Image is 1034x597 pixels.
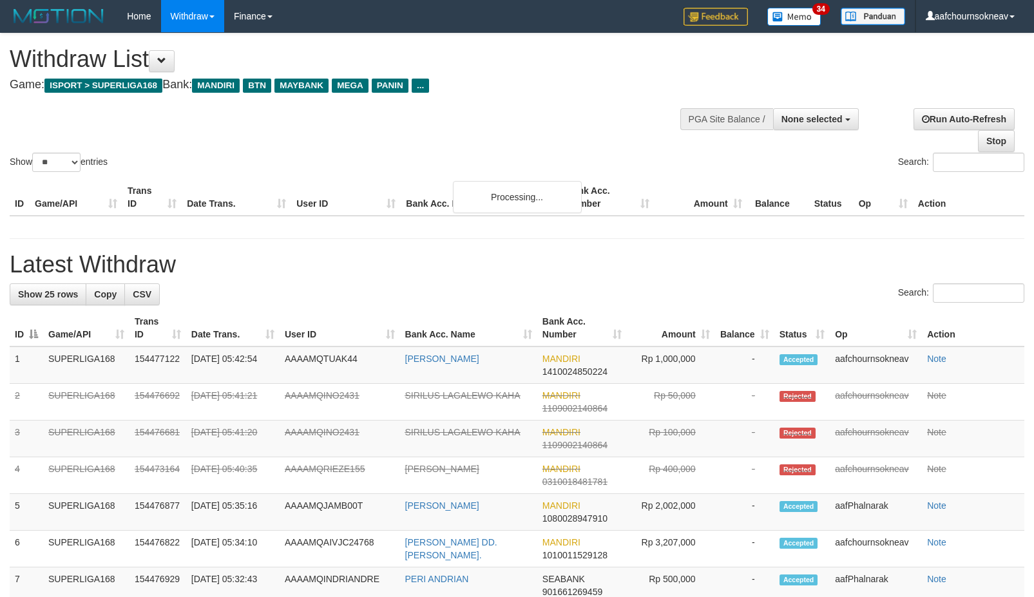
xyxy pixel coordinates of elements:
[627,384,714,421] td: Rp 50,000
[542,550,608,560] span: Copy 1010011529128 to clipboard
[280,531,400,567] td: AAAAMQAIVJC24768
[780,464,816,475] span: Rejected
[927,537,946,547] a: Note
[780,501,818,512] span: Accepted
[186,384,280,421] td: [DATE] 05:41:21
[280,384,400,421] td: AAAAMQINO2431
[542,354,580,364] span: MANDIRI
[773,108,859,130] button: None selected
[830,384,922,421] td: aafchournsokneav
[280,310,400,346] th: User ID: activate to sort column ascending
[10,252,1024,278] h1: Latest Withdraw
[10,6,108,26] img: MOTION_logo.png
[542,537,580,547] span: MANDIRI
[129,457,186,494] td: 154473164
[927,354,946,364] a: Note
[898,283,1024,303] label: Search:
[655,179,747,216] th: Amount
[332,79,369,93] span: MEGA
[32,153,81,172] select: Showentries
[274,79,329,93] span: MAYBANK
[280,421,400,457] td: AAAAMQINO2431
[10,421,43,457] td: 3
[927,464,946,474] a: Note
[684,8,748,26] img: Feedback.jpg
[453,181,582,213] div: Processing...
[780,538,818,549] span: Accepted
[10,46,676,72] h1: Withdraw List
[542,390,580,401] span: MANDIRI
[186,346,280,384] td: [DATE] 05:42:54
[767,8,821,26] img: Button%20Memo.svg
[978,130,1015,152] a: Stop
[780,574,818,585] span: Accepted
[372,79,408,93] span: PANIN
[186,494,280,531] td: [DATE] 05:35:16
[542,477,608,487] span: Copy 0310018481781 to clipboard
[542,464,580,474] span: MANDIRI
[922,310,1024,346] th: Action
[43,310,129,346] th: Game/API: activate to sort column ascending
[537,310,627,346] th: Bank Acc. Number: activate to sort column ascending
[715,310,774,346] th: Balance: activate to sort column ascending
[542,440,608,450] span: Copy 1109002140864 to clipboard
[715,494,774,531] td: -
[133,289,151,299] span: CSV
[542,513,608,524] span: Copy 1080028947910 to clipboard
[542,574,585,584] span: SEABANK
[914,108,1015,130] a: Run Auto-Refresh
[129,531,186,567] td: 154476822
[405,354,479,364] a: [PERSON_NAME]
[10,346,43,384] td: 1
[43,421,129,457] td: SUPERLIGA168
[830,457,922,494] td: aafchournsokneav
[129,421,186,457] td: 154476681
[841,8,905,25] img: panduan.png
[933,283,1024,303] input: Search:
[280,457,400,494] td: AAAAMQRIEZE155
[186,421,280,457] td: [DATE] 05:41:20
[830,494,922,531] td: aafPhalnarak
[10,531,43,567] td: 6
[10,494,43,531] td: 5
[830,346,922,384] td: aafchournsokneav
[43,457,129,494] td: SUPERLIGA168
[780,428,816,439] span: Rejected
[715,384,774,421] td: -
[780,391,816,402] span: Rejected
[812,3,830,15] span: 34
[809,179,854,216] th: Status
[192,79,240,93] span: MANDIRI
[280,346,400,384] td: AAAAMQTUAK44
[44,79,162,93] span: ISPORT > SUPERLIGA168
[400,310,537,346] th: Bank Acc. Name: activate to sort column ascending
[542,403,608,413] span: Copy 1109002140864 to clipboard
[124,283,160,305] a: CSV
[10,79,676,91] h4: Game: Bank:
[129,494,186,531] td: 154476877
[405,574,469,584] a: PERI ANDRIAN
[627,310,714,346] th: Amount: activate to sort column ascending
[86,283,125,305] a: Copy
[715,457,774,494] td: -
[43,494,129,531] td: SUPERLIGA168
[715,531,774,567] td: -
[10,179,30,216] th: ID
[927,390,946,401] a: Note
[542,500,580,511] span: MANDIRI
[561,179,654,216] th: Bank Acc. Number
[830,421,922,457] td: aafchournsokneav
[43,384,129,421] td: SUPERLIGA168
[10,457,43,494] td: 4
[280,494,400,531] td: AAAAMQJAMB00T
[186,531,280,567] td: [DATE] 05:34:10
[182,179,291,216] th: Date Trans.
[30,179,122,216] th: Game/API
[542,427,580,437] span: MANDIRI
[186,457,280,494] td: [DATE] 05:40:35
[933,153,1024,172] input: Search:
[186,310,280,346] th: Date Trans.: activate to sort column ascending
[122,179,182,216] th: Trans ID
[854,179,913,216] th: Op
[243,79,271,93] span: BTN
